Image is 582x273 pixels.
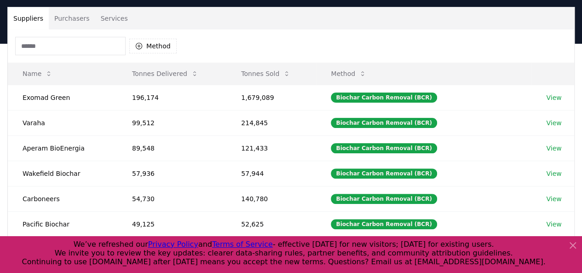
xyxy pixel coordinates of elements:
[117,211,226,237] td: 49,125
[546,169,561,178] a: View
[331,118,437,128] div: Biochar Carbon Removal (BCR)
[331,93,437,103] div: Biochar Carbon Removal (BCR)
[546,118,561,128] a: View
[117,135,226,161] td: 89,548
[95,7,133,29] button: Services
[226,211,316,237] td: 52,625
[8,110,117,135] td: Varaha
[8,7,49,29] button: Suppliers
[331,194,437,204] div: Biochar Carbon Removal (BCR)
[8,211,117,237] td: Pacific Biochar
[546,93,561,102] a: View
[546,194,561,203] a: View
[226,161,316,186] td: 57,944
[117,85,226,110] td: 196,174
[117,186,226,211] td: 54,730
[8,85,117,110] td: Exomad Green
[546,220,561,229] a: View
[226,186,316,211] td: 140,780
[323,64,374,83] button: Method
[117,110,226,135] td: 99,512
[8,135,117,161] td: Aperam BioEnergia
[226,110,316,135] td: 214,845
[8,161,117,186] td: Wakefield Biochar
[15,64,60,83] button: Name
[546,144,561,153] a: View
[117,161,226,186] td: 57,936
[226,135,316,161] td: 121,433
[8,186,117,211] td: Carboneers
[226,85,316,110] td: 1,679,089
[331,219,437,229] div: Biochar Carbon Removal (BCR)
[234,64,298,83] button: Tonnes Sold
[331,143,437,153] div: Biochar Carbon Removal (BCR)
[331,168,437,179] div: Biochar Carbon Removal (BCR)
[129,39,177,53] button: Method
[125,64,206,83] button: Tonnes Delivered
[49,7,95,29] button: Purchasers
